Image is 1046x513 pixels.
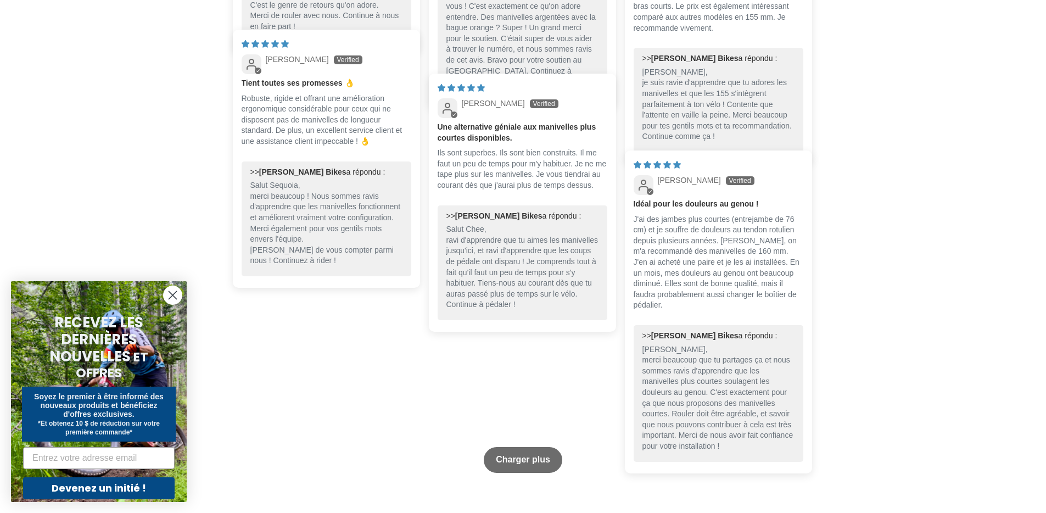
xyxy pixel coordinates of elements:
[38,420,160,436] font: *Et obtenez 10 $ de réduction sur votre première commande*
[250,168,259,176] font: >>
[484,447,562,472] a: Charger plus
[250,181,300,189] font: Salut Sequoia,
[446,211,455,220] font: >>
[739,54,777,63] font: a répondu :
[642,331,651,340] font: >>
[446,236,598,309] font: ravi d'apprendre que tu aimes les manivelles jusqu'ici, et ravi d'apprendre que les coups de péda...
[651,331,739,340] font: [PERSON_NAME] Bikes
[250,11,399,31] font: Merci de rouler avec nous. Continue à nous en faire part !
[658,176,721,185] font: [PERSON_NAME]
[634,215,799,310] font: J'ai des jambes plus courtes (entrejambe de 76 cm) et je souffre de douleurs au tendon rotulien d...
[250,246,394,265] font: [PERSON_NAME] de vous compter parmi nous ! Continuez à rider !
[49,313,143,366] font: RECEVEZ LES DERNIÈRES NOUVELLES
[242,40,289,48] span: Avis 5 étoiles
[651,54,739,63] font: [PERSON_NAME] Bikes
[52,481,146,495] font: Devenez un initié !
[642,355,793,450] font: merci beaucoup que tu partages ça et nous sommes ravis d'apprendre que les manivelles plus courte...
[496,455,550,464] font: Charger plus
[642,345,708,354] font: [PERSON_NAME],
[34,392,164,419] font: Soyez le premier à être informé des nouveaux produits et bénéficiez d'offres exclusives.
[642,54,651,63] font: >>
[462,99,525,108] font: [PERSON_NAME]
[438,83,485,92] span: Avis 5 étoiles
[259,168,346,176] font: [PERSON_NAME] Bikes
[242,79,354,87] font: Tient toutes ses promesses 👌
[438,148,607,189] font: Ils sont superbes. Ils sont bien construits. Il me faut un peu de temps pour m'y habituer. Je ne ...
[642,78,792,141] font: je suis ravie d'apprendre que tu adores les manivelles et que les 155 s'intègrent parfaitement à ...
[23,447,175,469] input: Entrez votre adresse email
[739,331,777,340] font: a répondu :
[76,348,148,382] font: ET OFFRES
[642,68,708,76] font: [PERSON_NAME],
[446,225,486,233] font: Salut Chee,
[438,122,596,142] font: Une alternative géniale aux manivelles plus courtes disponibles.
[163,286,182,305] button: Fermer la boîte de dialogue
[634,199,759,208] font: Idéal pour les douleurs au genou !
[346,168,385,176] font: a répondu :
[250,192,401,243] font: merci beaucoup ! Nous sommes ravis d'apprendre que les manivelles fonctionnent et améliorent vrai...
[242,94,402,146] font: Robuste, rigide et offrant une amélioration ergonomique considérable pour ceux qui ne disposent p...
[266,55,329,64] font: [PERSON_NAME]
[634,160,681,169] span: Avis 5 étoiles
[542,211,581,220] font: a répondu :
[455,211,542,220] font: [PERSON_NAME] Bikes
[23,477,175,499] button: Devenez un initié !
